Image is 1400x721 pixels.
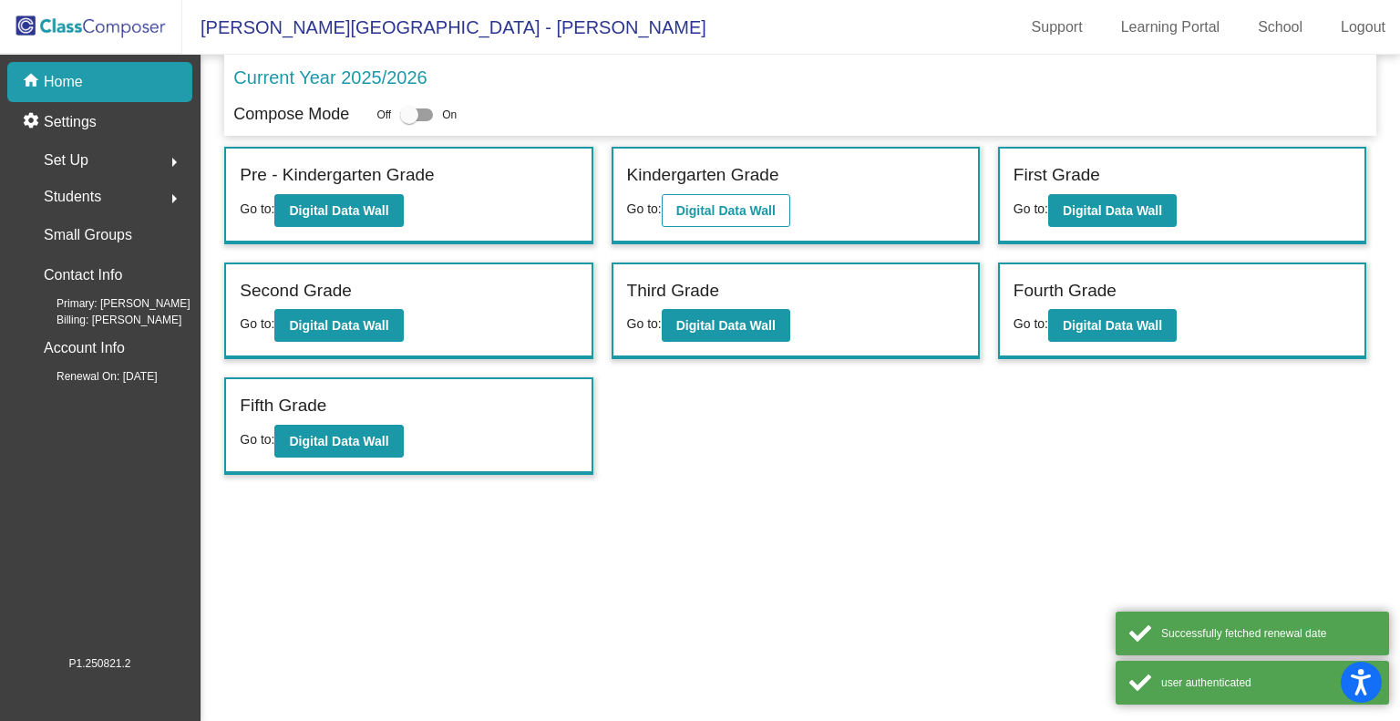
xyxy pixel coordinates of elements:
[22,71,44,93] mat-icon: home
[1048,309,1177,342] button: Digital Data Wall
[44,335,125,361] p: Account Info
[1063,203,1162,218] b: Digital Data Wall
[182,13,706,42] span: [PERSON_NAME][GEOGRAPHIC_DATA] - [PERSON_NAME]
[240,316,274,331] span: Go to:
[1014,162,1100,189] label: First Grade
[1243,13,1317,42] a: School
[233,102,349,127] p: Compose Mode
[376,107,391,123] span: Off
[163,188,185,210] mat-icon: arrow_right
[627,201,662,216] span: Go to:
[274,425,403,458] button: Digital Data Wall
[22,111,44,133] mat-icon: settings
[289,434,388,448] b: Digital Data Wall
[662,194,790,227] button: Digital Data Wall
[163,151,185,173] mat-icon: arrow_right
[289,203,388,218] b: Digital Data Wall
[676,318,776,333] b: Digital Data Wall
[627,316,662,331] span: Go to:
[1017,13,1097,42] a: Support
[627,278,719,304] label: Third Grade
[240,393,326,419] label: Fifth Grade
[289,318,388,333] b: Digital Data Wall
[627,162,779,189] label: Kindergarten Grade
[44,184,101,210] span: Students
[44,222,132,248] p: Small Groups
[44,111,97,133] p: Settings
[44,263,122,288] p: Contact Info
[240,278,352,304] label: Second Grade
[240,201,274,216] span: Go to:
[240,432,274,447] span: Go to:
[442,107,457,123] span: On
[44,148,88,173] span: Set Up
[1048,194,1177,227] button: Digital Data Wall
[1063,318,1162,333] b: Digital Data Wall
[1014,316,1048,331] span: Go to:
[1326,13,1400,42] a: Logout
[233,64,427,91] p: Current Year 2025/2026
[1161,675,1375,691] div: user authenticated
[1014,278,1117,304] label: Fourth Grade
[1107,13,1235,42] a: Learning Portal
[240,162,434,189] label: Pre - Kindergarten Grade
[274,194,403,227] button: Digital Data Wall
[1161,625,1375,642] div: Successfully fetched renewal date
[274,309,403,342] button: Digital Data Wall
[662,309,790,342] button: Digital Data Wall
[27,295,190,312] span: Primary: [PERSON_NAME]
[44,71,83,93] p: Home
[676,203,776,218] b: Digital Data Wall
[27,312,181,328] span: Billing: [PERSON_NAME]
[1014,201,1048,216] span: Go to:
[27,368,157,385] span: Renewal On: [DATE]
